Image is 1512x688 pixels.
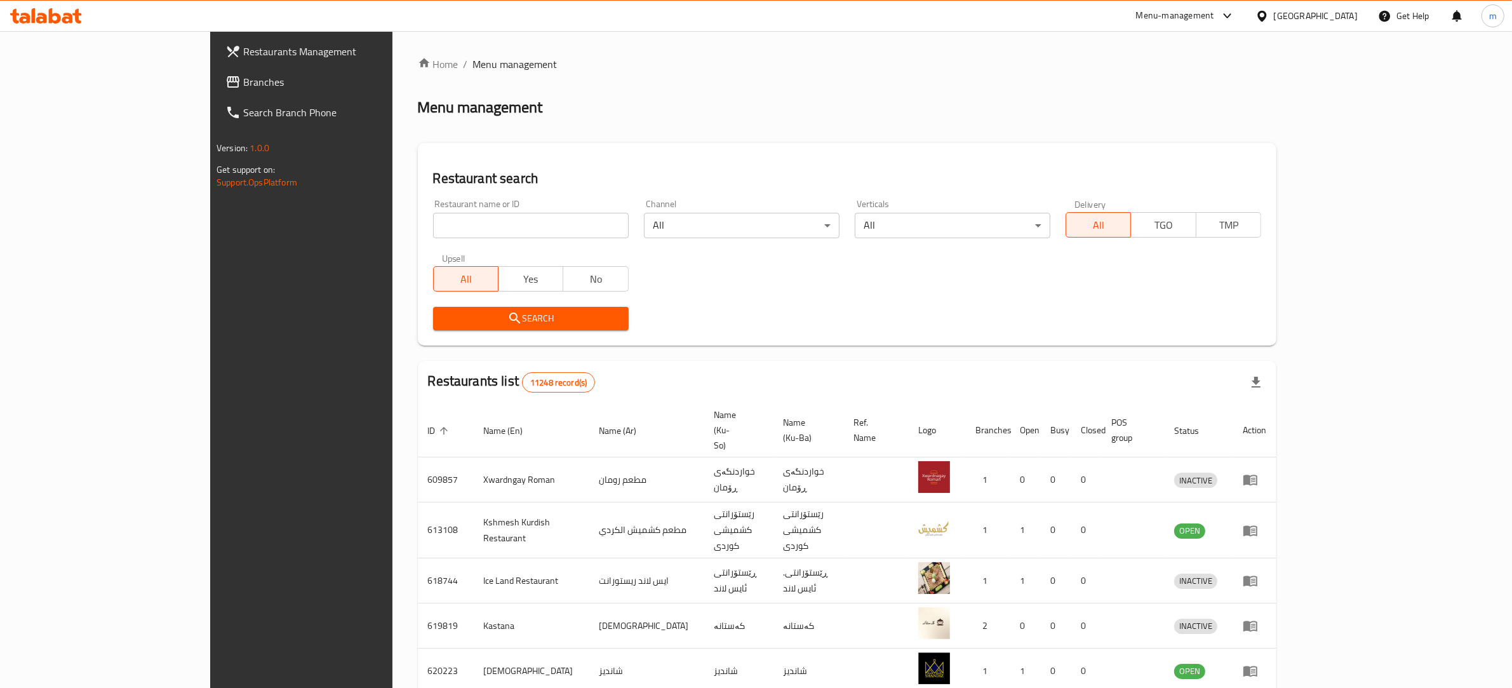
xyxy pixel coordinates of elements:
[243,44,453,59] span: Restaurants Management
[714,407,758,453] span: Name (Ku-So)
[1136,8,1214,24] div: Menu-management
[855,213,1050,238] div: All
[965,604,1010,649] td: 2
[1111,415,1149,445] span: POS group
[773,558,844,604] td: .ڕێستۆرانتی ئایس لاند
[433,307,629,330] button: Search
[1243,618,1266,633] div: Menu
[250,140,269,156] span: 1.0.0
[1040,403,1071,457] th: Busy
[589,503,704,558] td: مطعم كشميش الكردي
[217,174,297,191] a: Support.OpsPlatform
[965,403,1010,457] th: Branches
[1243,523,1266,538] div: Menu
[854,415,893,445] span: Ref. Name
[704,457,773,503] td: خواردنگەی ڕۆمان
[918,461,950,493] img: Xwardngay Roman
[1174,664,1205,678] span: OPEN
[1010,604,1040,649] td: 0
[1174,423,1215,438] span: Status
[589,604,704,649] td: [DEMOGRAPHIC_DATA]
[1201,216,1256,234] span: TMP
[918,562,950,594] img: Ice Land Restaurant
[1071,604,1101,649] td: 0
[1040,503,1071,558] td: 0
[243,74,453,90] span: Branches
[474,604,589,649] td: Kastana
[1010,457,1040,503] td: 0
[1071,403,1101,457] th: Closed
[473,57,558,72] span: Menu management
[773,503,844,558] td: رێستۆرانتی کشمیشى كوردى
[418,57,1276,72] nav: breadcrumb
[1010,503,1040,558] td: 1
[433,266,498,292] button: All
[215,97,463,128] a: Search Branch Phone
[243,105,453,120] span: Search Branch Phone
[1040,558,1071,604] td: 0
[1174,523,1205,538] span: OPEN
[1196,212,1261,238] button: TMP
[1040,457,1071,503] td: 0
[1243,663,1266,678] div: Menu
[433,213,629,238] input: Search for restaurant name or ID..
[704,503,773,558] td: رێستۆرانتی کشمیشى كوردى
[908,403,965,457] th: Logo
[215,36,463,67] a: Restaurants Management
[1174,574,1217,589] div: INACTIVE
[918,512,950,544] img: Kshmesh Kurdish Restaurant
[1174,619,1217,633] span: INACTIVE
[773,604,844,649] td: کەستانە
[484,423,540,438] span: Name (En)
[568,270,623,288] span: No
[433,169,1261,188] h2: Restaurant search
[1243,573,1266,588] div: Menu
[589,457,704,503] td: مطعم رومان
[965,503,1010,558] td: 1
[704,604,773,649] td: کەستانە
[464,57,468,72] li: /
[599,423,653,438] span: Name (Ar)
[1071,216,1126,234] span: All
[1066,212,1131,238] button: All
[1241,367,1271,398] div: Export file
[965,558,1010,604] td: 1
[1040,604,1071,649] td: 0
[523,377,594,389] span: 11248 record(s)
[443,311,619,327] span: Search
[1071,457,1101,503] td: 0
[1074,199,1106,208] label: Delivery
[704,558,773,604] td: ڕێستۆرانتی ئایس لاند
[1274,9,1358,23] div: [GEOGRAPHIC_DATA]
[965,457,1010,503] td: 1
[522,372,595,393] div: Total records count
[1136,216,1191,234] span: TGO
[498,266,563,292] button: Yes
[215,67,463,97] a: Branches
[428,423,452,438] span: ID
[474,558,589,604] td: Ice Land Restaurant
[918,607,950,639] img: Kastana
[428,372,596,393] h2: Restaurants list
[1174,473,1217,488] span: INACTIVE
[1174,664,1205,679] div: OPEN
[1071,503,1101,558] td: 0
[1071,558,1101,604] td: 0
[442,253,465,262] label: Upsell
[783,415,829,445] span: Name (Ku-Ba)
[1233,403,1276,457] th: Action
[1243,472,1266,487] div: Menu
[1174,473,1217,488] div: INACTIVE
[504,270,558,288] span: Yes
[474,503,589,558] td: Kshmesh Kurdish Restaurant
[589,558,704,604] td: ايس لاند ريستورانت
[217,161,275,178] span: Get support on:
[918,652,950,684] img: Shandiz
[1010,558,1040,604] td: 1
[563,266,628,292] button: No
[418,97,543,118] h2: Menu management
[1489,9,1497,23] span: m
[474,457,589,503] td: Xwardngay Roman
[644,213,840,238] div: All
